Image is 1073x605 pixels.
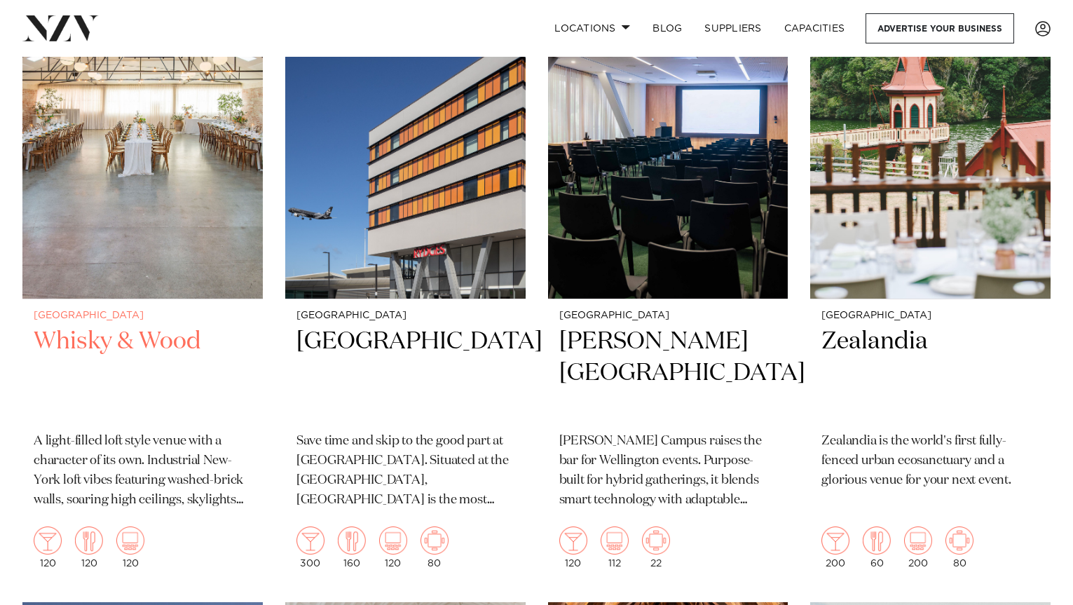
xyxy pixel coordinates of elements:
[866,13,1014,43] a: Advertise your business
[116,526,144,569] div: 120
[296,432,514,510] p: Save time and skip to the good part at [GEOGRAPHIC_DATA]. Situated at the [GEOGRAPHIC_DATA], [GEO...
[945,526,973,569] div: 80
[559,526,587,569] div: 120
[116,526,144,555] img: theatre.png
[821,432,1039,491] p: Zealandia is the world's first fully-fenced urban ecosanctuary and a glorious venue for your next...
[421,526,449,569] div: 80
[601,526,629,569] div: 112
[34,526,62,555] img: cocktail.png
[559,311,777,321] small: [GEOGRAPHIC_DATA]
[34,326,252,421] h2: Whisky & Wood
[296,311,514,321] small: [GEOGRAPHIC_DATA]
[773,13,856,43] a: Capacities
[338,526,366,569] div: 160
[904,526,932,555] img: theatre.png
[296,326,514,421] h2: [GEOGRAPHIC_DATA]
[821,326,1039,421] h2: Zealandia
[22,15,99,41] img: nzv-logo.png
[821,526,849,555] img: cocktail.png
[945,526,973,555] img: meeting.png
[559,526,587,555] img: cocktail.png
[693,13,772,43] a: SUPPLIERS
[338,526,366,555] img: dining.png
[75,526,103,555] img: dining.png
[642,526,670,555] img: meeting.png
[34,432,252,510] p: A light-filled loft style venue with a character of its own. Industrial New-York loft vibes featu...
[75,526,103,569] div: 120
[641,13,693,43] a: BLOG
[601,526,629,555] img: theatre.png
[559,326,777,421] h2: [PERSON_NAME][GEOGRAPHIC_DATA]
[543,13,641,43] a: Locations
[296,526,324,569] div: 300
[642,526,670,569] div: 22
[296,526,324,555] img: cocktail.png
[821,311,1039,321] small: [GEOGRAPHIC_DATA]
[863,526,891,555] img: dining.png
[34,311,252,321] small: [GEOGRAPHIC_DATA]
[821,526,849,569] div: 200
[34,526,62,569] div: 120
[379,526,407,555] img: theatre.png
[559,432,777,510] p: [PERSON_NAME] Campus raises the bar for Wellington events. Purpose-built for hybrid gatherings, i...
[379,526,407,569] div: 120
[904,526,932,569] div: 200
[863,526,891,569] div: 60
[421,526,449,555] img: meeting.png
